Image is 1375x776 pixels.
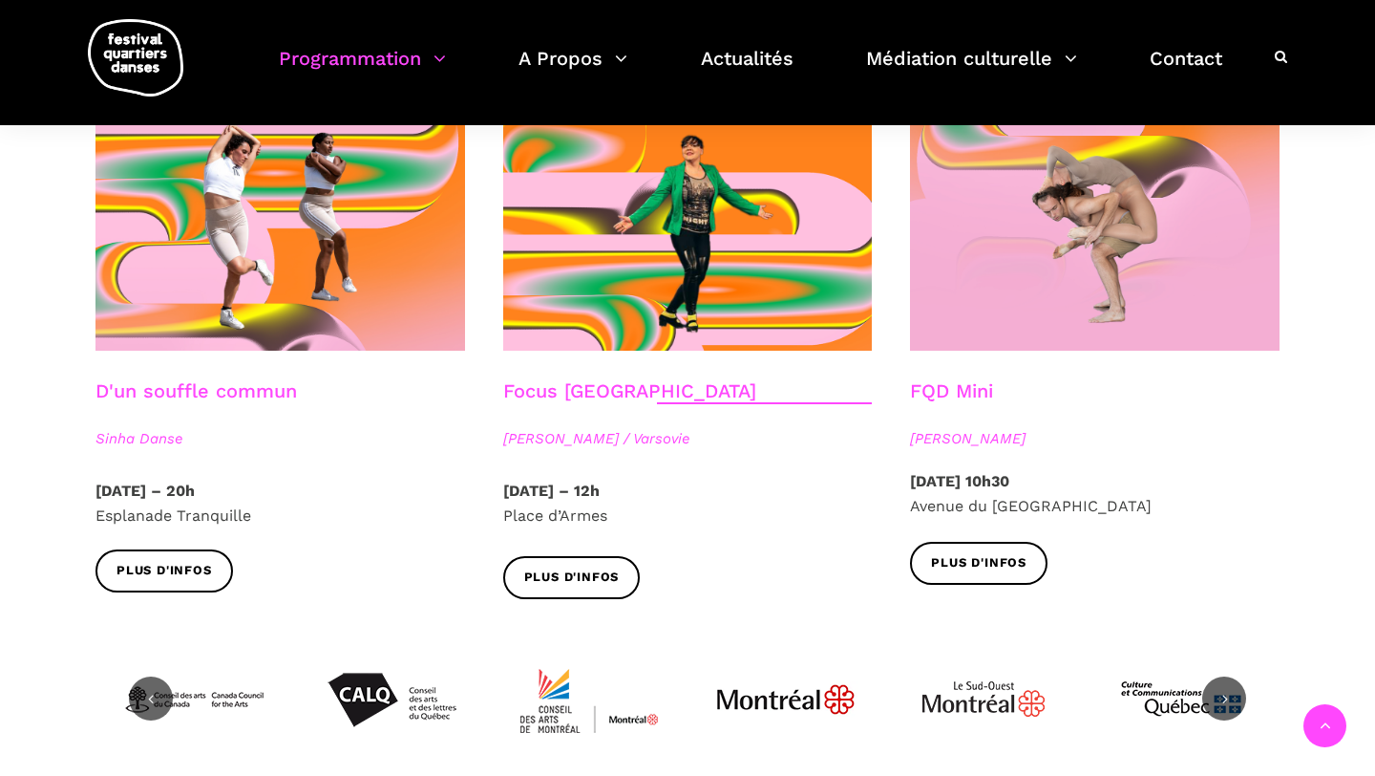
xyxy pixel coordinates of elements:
[320,628,463,771] img: Calq_noir
[524,568,620,588] span: Plus d'infos
[116,561,212,581] span: Plus d'infos
[910,542,1047,585] a: Plus d'infos
[912,628,1055,771] img: Logo_Mtl_Le_Sud-Ouest.svg_
[714,628,857,771] img: JPGnr_b
[518,628,661,771] img: CMYK_Logo_CAMMontreal
[95,507,251,525] span: Esplanade Tranquille
[95,427,465,450] span: Sinha Danse
[503,379,756,402] a: Focus [GEOGRAPHIC_DATA]
[503,479,873,528] p: Place d’Armes
[910,427,1280,450] span: [PERSON_NAME]
[910,379,993,402] a: FQD Mini
[1110,628,1253,771] img: mccq-3-3
[122,628,265,771] img: CAC_BW_black_f
[95,482,195,500] strong: [DATE] – 20h
[279,42,446,98] a: Programmation
[88,19,183,97] img: logo-fqd-med
[701,42,793,98] a: Actualités
[95,550,233,593] a: Plus d'infos
[866,42,1077,98] a: Médiation culturelle
[95,379,297,402] a: D'un souffle commun
[503,427,873,450] span: [PERSON_NAME] / Varsovie
[910,497,1152,515] span: Avenue du [GEOGRAPHIC_DATA]
[503,556,641,599] a: Plus d'infos
[910,472,1009,490] strong: [DATE] 10h30
[1150,42,1222,98] a: Contact
[503,482,600,500] strong: [DATE] – 12h
[518,42,627,98] a: A Propos
[931,553,1026,573] span: Plus d'infos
